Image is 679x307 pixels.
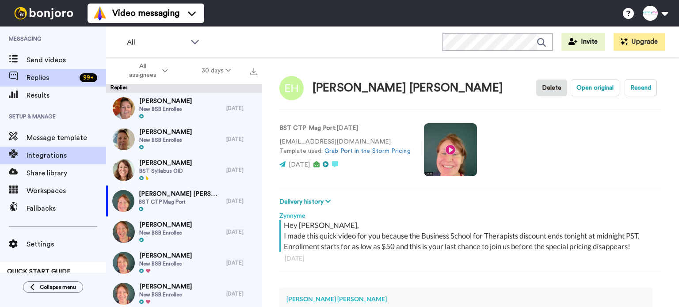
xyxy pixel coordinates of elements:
span: Workspaces [27,186,106,196]
span: New BSB Enrollee [139,260,192,267]
a: [PERSON_NAME]New BSB Enrollee[DATE] [106,247,262,278]
button: All assignees [108,58,185,83]
div: [DATE] [285,254,656,263]
div: [DATE] [226,197,257,205]
span: Replies [27,72,76,83]
span: [DATE] [289,162,310,168]
span: Collapse menu [40,284,76,291]
span: [PERSON_NAME] [139,159,192,167]
img: Image of Elizabeth Harbin HARBIN [279,76,304,100]
span: BST CTP Mag Port [139,198,222,205]
button: Collapse menu [23,281,83,293]
div: [PERSON_NAME] [PERSON_NAME] [313,82,503,95]
img: 36cb3bfa-2288-4d06-b796-ee62af466ba9-thumb.jpg [112,190,134,212]
a: [PERSON_NAME]New BSB Enrollee[DATE] [106,93,262,124]
div: [PERSON_NAME] [PERSON_NAME] [286,295,645,303]
div: [DATE] [226,136,257,143]
button: Export all results that match these filters now. [248,64,260,77]
div: 99 + [80,73,97,82]
a: [PERSON_NAME]New BSB Enrollee[DATE] [106,124,262,155]
button: Resend [625,80,657,96]
div: Replies [106,84,262,93]
span: Fallbacks [27,203,106,214]
a: [PERSON_NAME]New BSB Enrollee[DATE] [106,216,262,247]
div: [DATE] [226,259,257,266]
img: f2ba534e-4ee6-4785-908b-148aeb02df12-thumb.jpg [113,128,135,150]
img: 9ed5ed3b-8117-4495-adeb-c8f56cc88ea4-thumb.jpg [113,252,135,274]
a: [PERSON_NAME]BST Syllabus OID[DATE] [106,155,262,186]
span: New BSB Enrollee [139,136,192,144]
a: [PERSON_NAME] [PERSON_NAME]BST CTP Mag Port[DATE] [106,186,262,216]
span: [PERSON_NAME] [139,220,192,229]
span: Settings [27,239,106,250]
button: Upgrade [614,33,665,51]
span: New BSB Enrollee [139,291,192,298]
strong: BST CTP Mag Port [279,125,335,131]
img: bj-logo-header-white.svg [11,7,77,19]
span: [PERSON_NAME] [139,251,192,260]
span: [PERSON_NAME] [139,97,192,106]
div: [DATE] [226,228,257,235]
span: [PERSON_NAME] [PERSON_NAME] [139,190,222,198]
img: export.svg [250,68,257,75]
button: Invite [561,33,605,51]
button: Delete [536,80,567,96]
img: 6ed827b8-9966-453e-b772-2bc9036c63a5-thumb.jpg [113,221,135,243]
span: All assignees [125,62,160,80]
div: Hey [PERSON_NAME], I made this quick video for you because the Business School for Therapists dis... [284,220,659,252]
img: dfb4c906-8daa-4fe8-be1a-f1571f74915f-thumb.jpg [113,283,135,305]
a: Grab Port in the Storm Pricing [324,148,410,154]
span: BST Syllabus OID [139,167,192,174]
img: 666f0396-dd14-47e9-81fc-94dd05d9e407-thumb.jpg [113,159,135,181]
span: Share library [27,168,106,178]
div: [DATE] [226,105,257,112]
span: [PERSON_NAME] [139,128,192,136]
span: New BSB Enrollee [139,106,192,113]
p: [EMAIL_ADDRESS][DOMAIN_NAME] Template used: [279,137,411,156]
p: : [DATE] [279,124,411,133]
div: [DATE] [226,167,257,174]
img: 1802ffbb-3e98-44ef-9488-0ea325d8c701-thumb.jpg [113,97,135,119]
button: Delivery history [279,197,333,207]
span: All [127,37,186,48]
span: Video messaging [112,7,179,19]
span: Message template [27,133,106,143]
button: Open original [571,80,619,96]
div: [DATE] [226,290,257,297]
img: vm-color.svg [93,6,107,20]
button: 30 days [185,63,248,79]
span: Results [27,90,106,101]
span: New BSB Enrollee [139,229,192,236]
span: Send videos [27,55,106,65]
span: Integrations [27,150,106,161]
span: QUICK START GUIDE [7,269,71,275]
div: Zynnyme [279,207,661,220]
span: [PERSON_NAME] [139,282,192,291]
